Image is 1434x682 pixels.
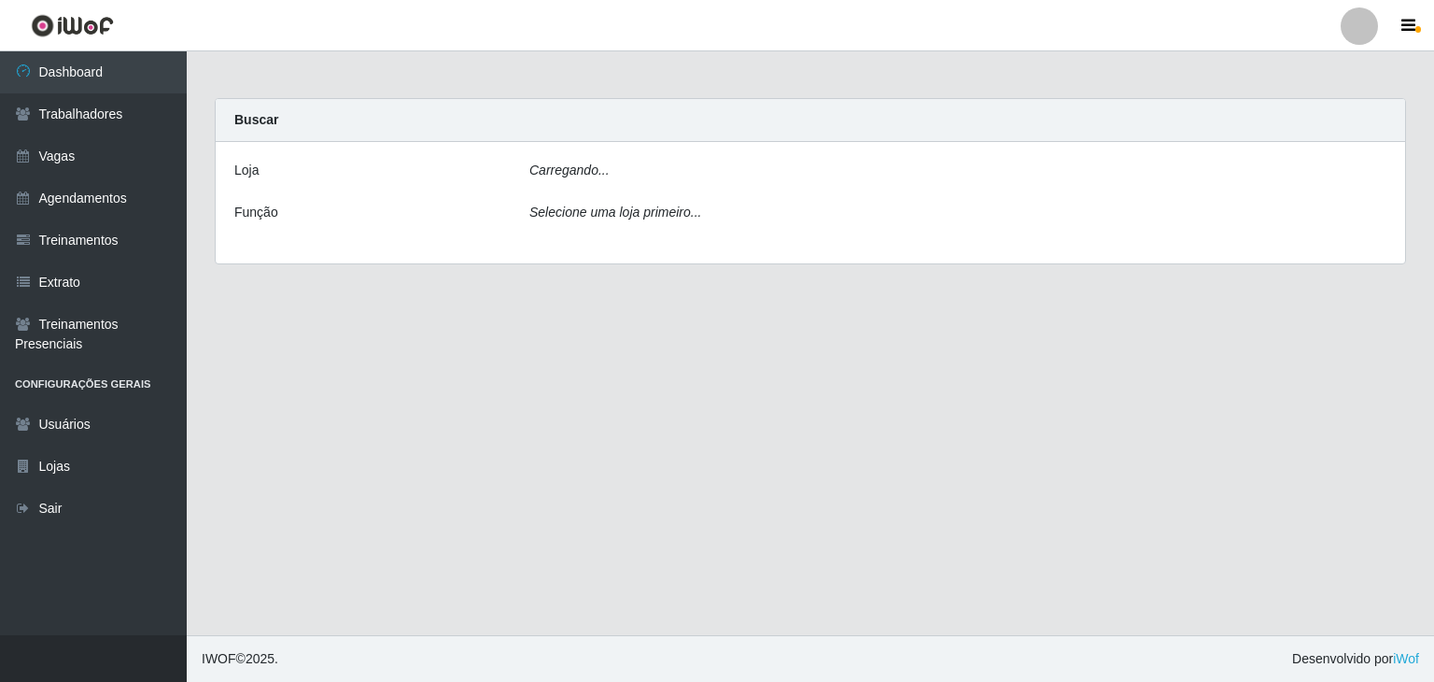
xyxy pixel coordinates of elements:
span: IWOF [202,651,236,666]
img: CoreUI Logo [31,14,114,37]
label: Função [234,203,278,222]
span: Desenvolvido por [1292,649,1419,669]
i: Selecione uma loja primeiro... [529,205,701,220]
label: Loja [234,161,259,180]
span: © 2025 . [202,649,278,669]
strong: Buscar [234,112,278,127]
a: iWof [1393,651,1419,666]
i: Carregando... [529,163,610,178]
